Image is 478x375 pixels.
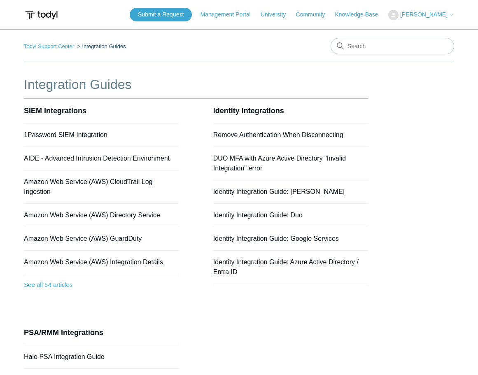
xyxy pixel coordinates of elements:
a: Management Portal [201,10,259,19]
a: AIDE - Advanced Intrusion Detection Environment [24,155,170,162]
a: PSA/RMM Integrations [24,328,103,337]
a: Remove Authentication When Disconnecting [213,131,343,138]
a: Submit a Request [130,8,192,21]
a: Amazon Web Service (AWS) Directory Service [24,212,160,219]
input: Search [331,38,454,54]
span: [PERSON_NAME] [400,11,448,18]
button: [PERSON_NAME] [388,10,454,20]
a: Amazon Web Service (AWS) GuardDuty [24,235,142,242]
a: Knowledge Base [335,10,386,19]
a: Identity Integrations [213,107,284,115]
a: DUO MFA with Azure Active Directory "Invalid Integration" error [213,155,346,172]
a: Halo PSA Integration Guide [24,353,105,360]
a: See all 54 articles [24,274,179,296]
a: 1Password SIEM Integration [24,131,107,138]
a: Amazon Web Service (AWS) CloudTrail Log Ingestion [24,178,152,195]
a: University [261,10,294,19]
a: Amazon Web Service (AWS) Integration Details [24,259,163,266]
a: Todyl Support Center [24,43,74,49]
img: Todyl Support Center Help Center home page [24,7,59,23]
a: Identity Integration Guide: [PERSON_NAME] [213,188,345,195]
a: Identity Integration Guide: Duo [213,212,303,219]
a: Identity Integration Guide: Azure Active Directory / Entra ID [213,259,359,275]
a: Identity Integration Guide: Google Services [213,235,339,242]
h1: Integration Guides [24,75,368,94]
a: Community [296,10,333,19]
a: SIEM Integrations [24,107,86,115]
li: Integration Guides [76,43,126,49]
li: Todyl Support Center [24,43,76,49]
